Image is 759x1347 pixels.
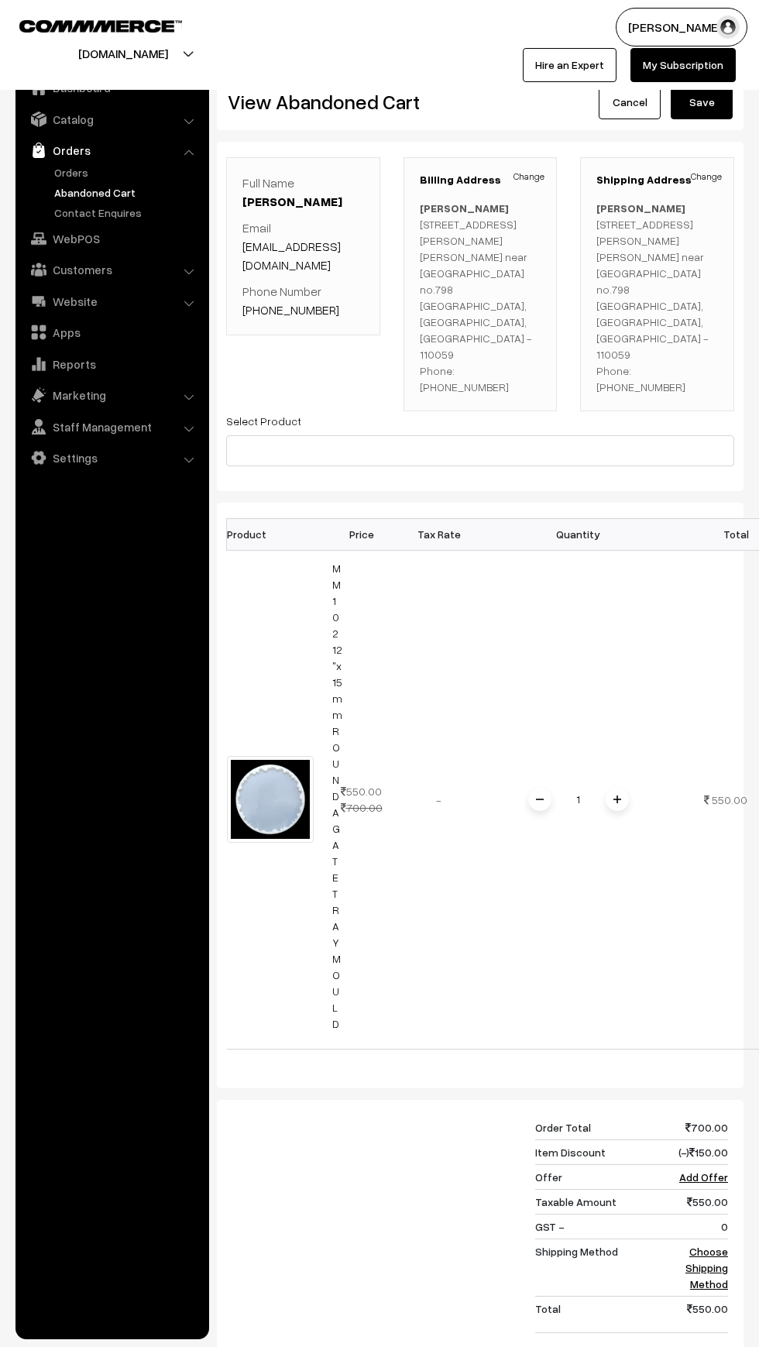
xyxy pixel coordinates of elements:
[535,1296,666,1332] td: Total
[523,48,616,82] a: Hire an Expert
[666,1214,728,1239] td: 0
[666,1296,728,1332] td: 550.00
[19,256,204,283] a: Customers
[535,1239,666,1296] td: Shipping Method
[535,1214,666,1239] td: GST -
[596,174,718,187] h3: Shipping Address
[616,8,747,46] button: [PERSON_NAME]…
[613,795,621,803] img: plusI
[691,170,722,184] a: Change
[226,413,301,429] label: Select Product
[19,287,204,315] a: Website
[513,170,544,184] a: Change
[536,795,544,803] img: minus
[19,105,204,133] a: Catalog
[227,518,323,550] th: Product
[19,381,204,409] a: Marketing
[712,793,747,806] span: 550.00
[242,174,364,211] p: Full Name
[323,518,400,550] th: Price
[400,518,478,550] th: Tax Rate
[478,518,679,550] th: Quantity
[679,1170,728,1184] a: Add Offer
[19,350,204,378] a: Reports
[599,85,661,119] a: Cancel
[535,1115,666,1140] td: Order Total
[19,15,155,34] a: COMMMERCE
[227,756,314,843] img: 1701169113232-348024801.png
[242,239,341,273] a: [EMAIL_ADDRESS][DOMAIN_NAME]
[535,1164,666,1189] td: Offer
[420,174,541,187] h3: Billing Address
[228,90,469,114] h2: View Abandoned Cart
[50,184,204,201] a: Abandoned Cart
[242,302,339,318] a: [PHONE_NUMBER]
[535,1189,666,1214] td: Taxable Amount
[420,200,541,395] p: [STREET_ADDRESS][PERSON_NAME][PERSON_NAME] near [GEOGRAPHIC_DATA] no.798 [GEOGRAPHIC_DATA], [GEOG...
[50,204,204,221] a: Contact Enquires
[596,200,718,395] p: [STREET_ADDRESS][PERSON_NAME][PERSON_NAME] near [GEOGRAPHIC_DATA] no.798 [GEOGRAPHIC_DATA], [GEOG...
[679,518,757,550] th: Total
[19,413,204,441] a: Staff Management
[420,201,509,215] b: [PERSON_NAME]
[24,34,222,73] button: [DOMAIN_NAME]
[596,201,685,215] b: [PERSON_NAME]
[716,15,740,39] img: user
[671,85,733,119] button: Save
[242,218,364,274] p: Email
[535,1139,666,1164] td: Item Discount
[436,793,441,806] span: -
[19,20,182,32] img: COMMMERCE
[341,801,383,814] strike: 700.00
[19,136,204,164] a: Orders
[19,225,204,253] a: WebPOS
[242,194,342,209] a: [PERSON_NAME]
[242,282,364,319] p: Phone Number
[19,318,204,346] a: Apps
[666,1189,728,1214] td: 550.00
[332,562,342,1030] a: MM102 12"x15mm ROUND AGATE TRAY MOULD
[323,550,400,1049] td: 550.00
[666,1139,728,1164] td: (-) 150.00
[630,48,736,82] a: My Subscription
[50,164,204,180] a: Orders
[666,1115,728,1140] td: 700.00
[685,1245,728,1290] a: Choose Shipping Method
[19,444,204,472] a: Settings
